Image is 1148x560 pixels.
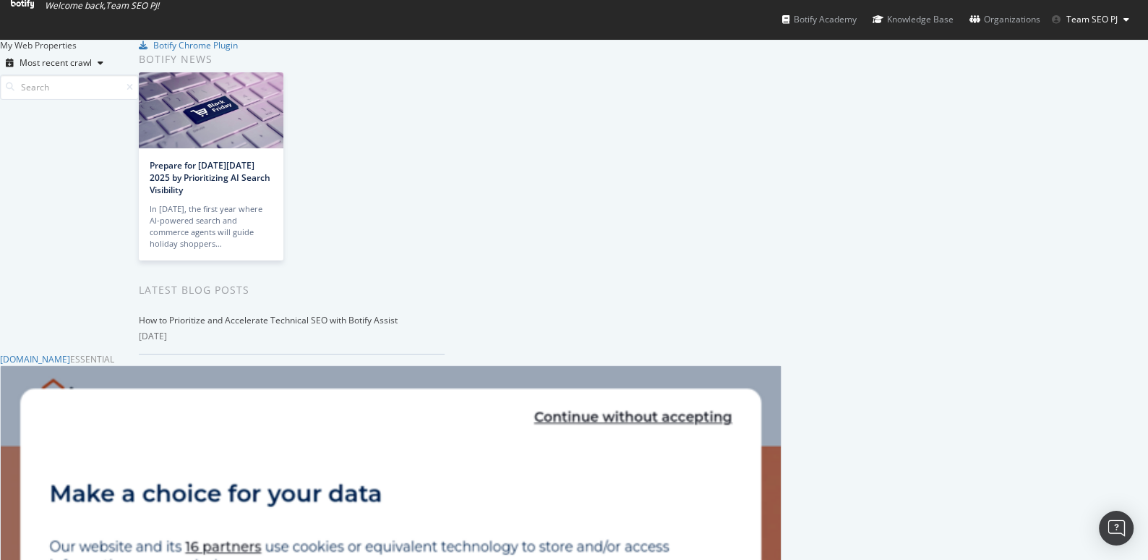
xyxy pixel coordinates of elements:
[1040,8,1141,31] button: Team SEO PJ
[969,12,1040,27] div: Organizations
[1066,13,1118,25] span: Team SEO PJ
[139,72,283,148] img: Prepare for Black Friday 2025 by Prioritizing AI Search Visibility
[153,39,238,51] div: Botify Chrome Plugin
[139,39,238,51] a: Botify Chrome Plugin
[873,12,954,27] div: Knowledge Base
[20,59,92,67] div: Most recent crawl
[139,51,445,67] div: Botify news
[70,353,114,365] div: Essential
[1099,511,1134,546] div: Open Intercom Messenger
[782,12,857,27] div: Botify Academy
